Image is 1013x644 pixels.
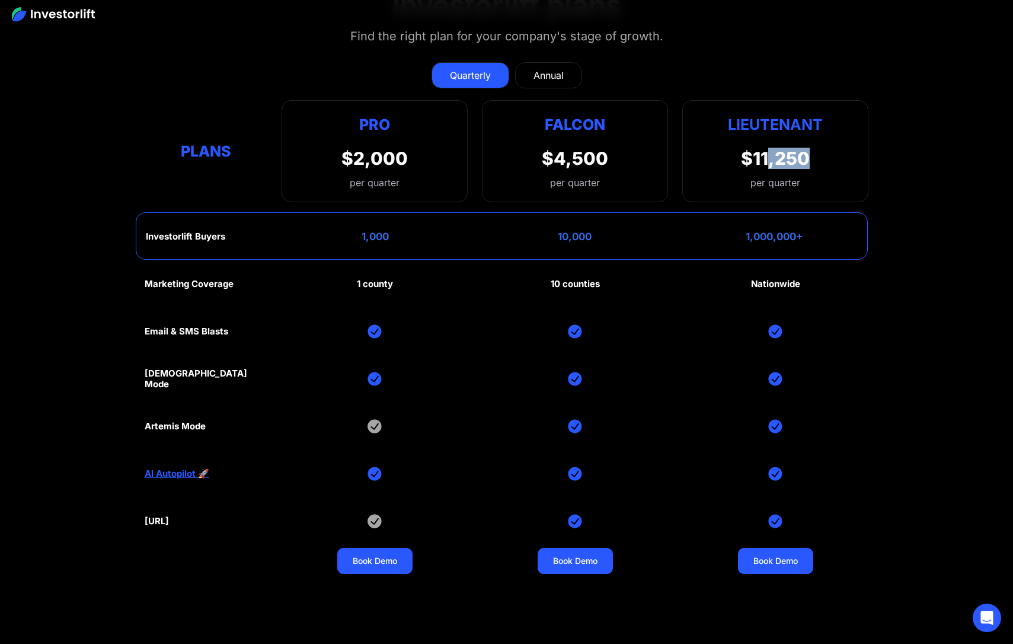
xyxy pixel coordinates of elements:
div: Pro [341,113,408,136]
div: 1 county [357,279,393,289]
div: Email & SMS Blasts [145,326,228,337]
div: Investorlift Buyers [146,231,225,242]
div: per quarter [341,176,408,190]
div: 10,000 [558,231,592,243]
div: 1,000,000+ [746,231,803,243]
div: $4,500 [542,148,608,169]
div: [DEMOGRAPHIC_DATA] Mode [145,368,267,390]
div: [URL] [145,516,169,527]
div: per quarter [750,176,800,190]
div: Nationwide [751,279,800,289]
div: Find the right plan for your company's stage of growth. [350,27,663,46]
div: 1,000 [362,231,389,243]
a: Book Demo [538,548,613,574]
div: per quarter [550,176,600,190]
div: $2,000 [341,148,408,169]
a: AI Autopilot 🚀 [145,468,209,479]
div: Falcon [545,113,605,136]
div: Annual [533,68,564,82]
div: Artemis Mode [145,421,206,432]
a: Book Demo [337,548,413,574]
div: Open Intercom Messenger [973,604,1001,632]
strong: Lieutenant [728,116,823,133]
div: 10 counties [551,279,600,289]
div: Marketing Coverage [145,279,234,289]
div: Quarterly [450,68,491,82]
div: $11,250 [741,148,810,169]
div: Plans [145,140,267,163]
a: Book Demo [738,548,813,574]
